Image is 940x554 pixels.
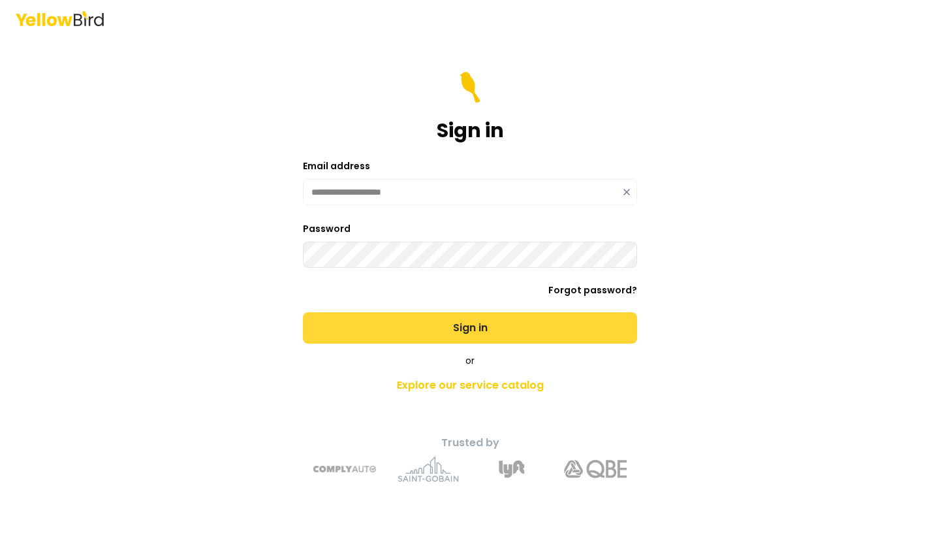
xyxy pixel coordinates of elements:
a: Explore our service catalog [240,372,700,399]
label: Password [303,222,351,235]
span: or [465,354,475,367]
p: Trusted by [240,435,700,451]
h1: Sign in [437,119,504,142]
label: Email address [303,159,370,172]
a: Forgot password? [548,284,637,297]
button: Sign in [303,312,637,344]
